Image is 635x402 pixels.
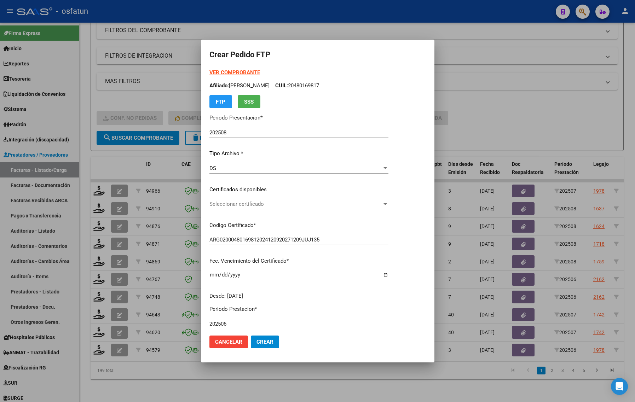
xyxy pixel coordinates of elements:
[209,221,388,229] p: Codigo Certificado
[216,99,225,105] span: FTP
[209,201,382,207] span: Seleccionar certificado
[251,336,279,348] button: Crear
[209,95,232,108] button: FTP
[275,82,288,89] span: CUIL:
[209,336,248,348] button: Cancelar
[256,339,273,345] span: Crear
[209,82,229,89] span: Afiliado:
[209,48,426,62] h2: Crear Pedido FTP
[209,165,216,171] span: DS
[238,95,260,108] button: SSS
[209,82,388,90] p: [PERSON_NAME] 20480169817
[209,150,388,158] p: Tipo Archivo *
[611,378,628,395] div: Open Intercom Messenger
[209,69,260,76] a: VER COMPROBANTE
[209,292,388,300] div: Desde: [DATE]
[209,257,388,265] p: Fec. Vencimiento del Certificado
[209,114,388,122] p: Periodo Presentacion
[209,186,388,194] p: Certificados disponibles
[244,99,254,105] span: SSS
[209,305,388,313] p: Periodo Prestacion
[215,339,242,345] span: Cancelar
